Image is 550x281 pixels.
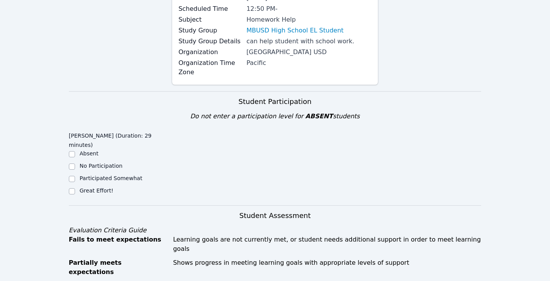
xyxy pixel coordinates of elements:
div: Partially meets expectations [69,258,169,277]
div: Homework Help [246,15,372,24]
label: Absent [80,150,99,157]
label: Great Effort! [80,187,113,194]
div: Do not enter a participation level for students [69,112,482,121]
div: can help student with school work. [246,37,372,46]
label: Scheduled Time [178,4,242,14]
div: Pacific [246,58,372,68]
label: Participated Somewhat [80,175,142,181]
label: Organization Time Zone [178,58,242,77]
label: Organization [178,48,242,57]
span: ABSENT [305,112,333,120]
label: Study Group Details [178,37,242,46]
div: [GEOGRAPHIC_DATA] USD [246,48,372,57]
div: 12:50 PM - [246,4,372,14]
legend: [PERSON_NAME] (Duration: 29 minutes) [69,129,172,150]
div: Evaluation Criteria Guide [69,226,482,235]
div: Shows progress in meeting learning goals with appropriate levels of support [173,258,481,277]
h3: Student Assessment [69,210,482,221]
h3: Student Participation [69,96,482,107]
label: No Participation [80,163,123,169]
div: Learning goals are not currently met, or student needs additional support in order to meet learni... [173,235,481,254]
a: MBUSD High School EL Student [246,26,343,35]
label: Study Group [178,26,242,35]
label: Subject [178,15,242,24]
div: Fails to meet expectations [69,235,169,254]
